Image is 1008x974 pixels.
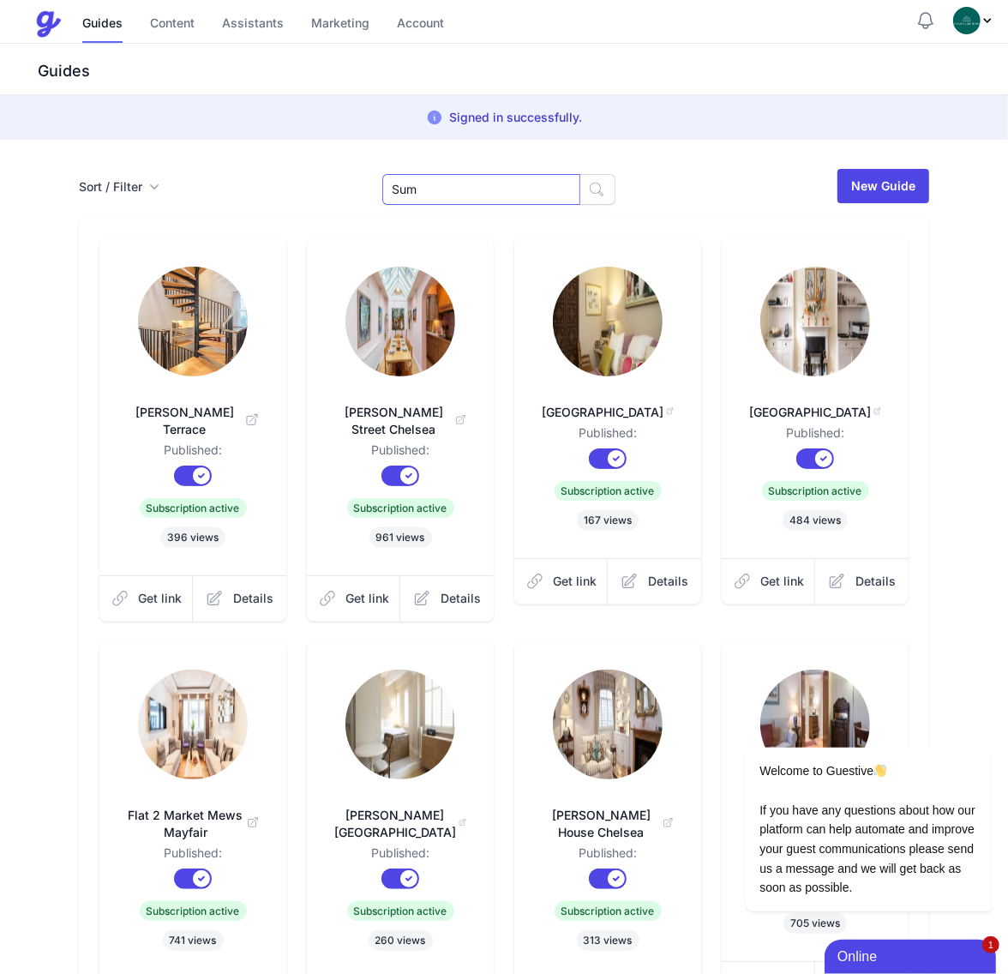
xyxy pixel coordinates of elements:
a: Get link [722,558,816,604]
span: Subscription active [347,901,454,921]
dd: Published: [542,845,674,869]
iframe: chat widget [691,593,999,931]
a: Details [400,575,494,622]
a: Assistants [222,6,284,43]
span: Get link [554,573,597,590]
img: oovs19i4we9w73xo0bfpgswpi0cd [953,7,981,34]
a: Details [193,575,286,622]
span: Details [648,573,688,590]
a: Guides [82,6,123,43]
span: Subscription active [140,498,247,518]
a: Details [608,558,701,604]
span: [PERSON_NAME] Street Chelsea [334,404,466,438]
a: [PERSON_NAME] House Chelsea [542,786,674,845]
span: 961 views [369,527,432,548]
span: 313 views [577,930,639,951]
span: Details [441,590,481,607]
a: [PERSON_NAME] Street Chelsea [334,383,466,442]
span: [PERSON_NAME] House Chelsea [542,807,674,841]
span: Subscription active [762,481,869,501]
input: Search Guides [382,174,580,205]
img: hdmgvwaq8kfuacaafu0ghkkjd0oq [760,267,870,376]
dd: Published: [127,442,259,466]
dd: Published: [334,442,466,466]
a: [PERSON_NAME][GEOGRAPHIC_DATA] [334,786,466,845]
dd: Published: [542,424,674,448]
img: 9b5v0ir1hdq8hllsqeesm40py5rd [553,267,663,376]
a: [GEOGRAPHIC_DATA] [542,383,674,424]
div: Profile Menu [953,7,994,34]
a: Get link [99,575,194,622]
span: Subscription active [555,901,662,921]
span: [GEOGRAPHIC_DATA] [542,404,674,421]
button: Sort / Filter [79,178,159,195]
span: 260 views [369,930,433,951]
a: Content [150,6,195,43]
span: 167 views [577,510,639,531]
span: [PERSON_NAME] Terrace [127,404,259,438]
img: wq8sw0j47qm6nw759ko380ndfzun [345,267,455,376]
a: New Guide [837,169,929,203]
span: Get link [346,590,390,607]
a: Account [397,6,444,43]
dd: Published: [749,424,881,448]
a: Get link [307,575,401,622]
span: Flat 2 Market Mews Mayfair [127,807,259,841]
a: [GEOGRAPHIC_DATA] [749,383,881,424]
span: Get link [139,590,183,607]
a: Get link [514,558,609,604]
span: Details [233,590,273,607]
p: Signed in successfully. [450,109,583,126]
a: Details [815,558,909,604]
iframe: chat widget [825,936,999,974]
span: 396 views [160,527,225,548]
span: [GEOGRAPHIC_DATA] [749,404,881,421]
span: Details [855,573,896,590]
a: Marketing [311,6,369,43]
span: Subscription active [347,498,454,518]
h3: Guides [34,61,1008,81]
img: Guestive Guides [34,10,62,38]
span: Subscription active [140,901,247,921]
img: id17mszkkv9a5w23y0miri8fotce [345,670,455,779]
dd: Published: [334,845,466,869]
a: [PERSON_NAME] Terrace [127,383,259,442]
span: 484 views [783,510,848,531]
img: qm23tyanh8llne9rmxzedgaebrr7 [553,670,663,779]
span: Get link [761,573,805,590]
button: Notifications [915,10,936,31]
dd: Published: [127,845,259,869]
a: Flat 2 Market Mews Mayfair [127,786,259,845]
span: Subscription active [555,481,662,501]
img: mtasz01fldrr9v8cnif9arsj44ov [138,267,248,376]
img: xcoem7jyjxpu3fgtqe3kd93uc2z7 [138,670,248,779]
span: 741 views [163,930,224,951]
span: [PERSON_NAME][GEOGRAPHIC_DATA] [334,807,466,841]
